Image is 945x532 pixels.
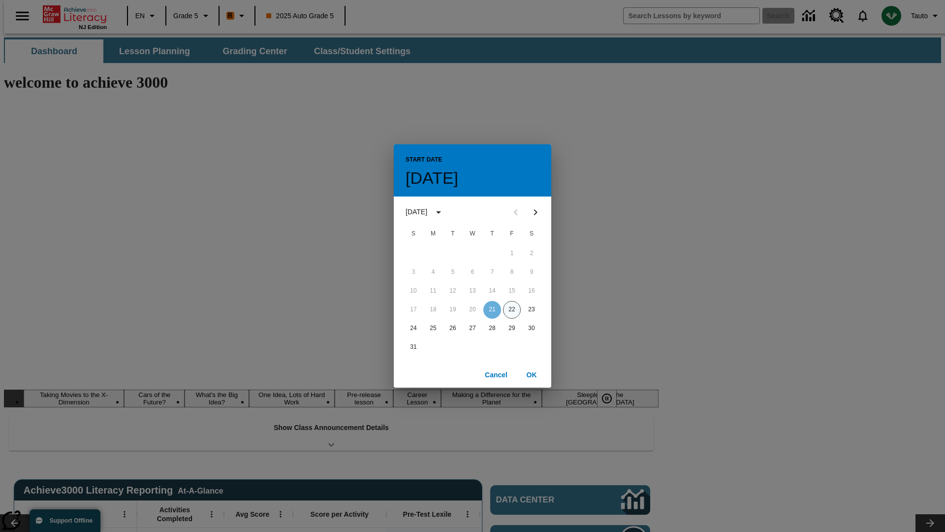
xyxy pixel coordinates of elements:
button: Cancel [480,366,512,384]
h4: [DATE] [406,168,458,189]
span: Start Date [406,152,442,168]
button: 26 [444,320,462,337]
button: 29 [503,320,521,337]
button: 31 [405,338,422,356]
span: Thursday [483,224,501,244]
button: 27 [464,320,481,337]
button: calendar view is open, switch to year view [430,204,447,221]
div: [DATE] [406,207,427,217]
span: Sunday [405,224,422,244]
button: 30 [523,320,540,337]
button: OK [516,366,547,384]
span: Wednesday [464,224,481,244]
span: Saturday [523,224,540,244]
button: 25 [424,320,442,337]
button: 24 [405,320,422,337]
span: Friday [503,224,521,244]
button: 23 [523,301,540,319]
button: 28 [483,320,501,337]
span: Tuesday [444,224,462,244]
button: 22 [503,301,521,319]
button: Next month [526,202,545,222]
span: Monday [424,224,442,244]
